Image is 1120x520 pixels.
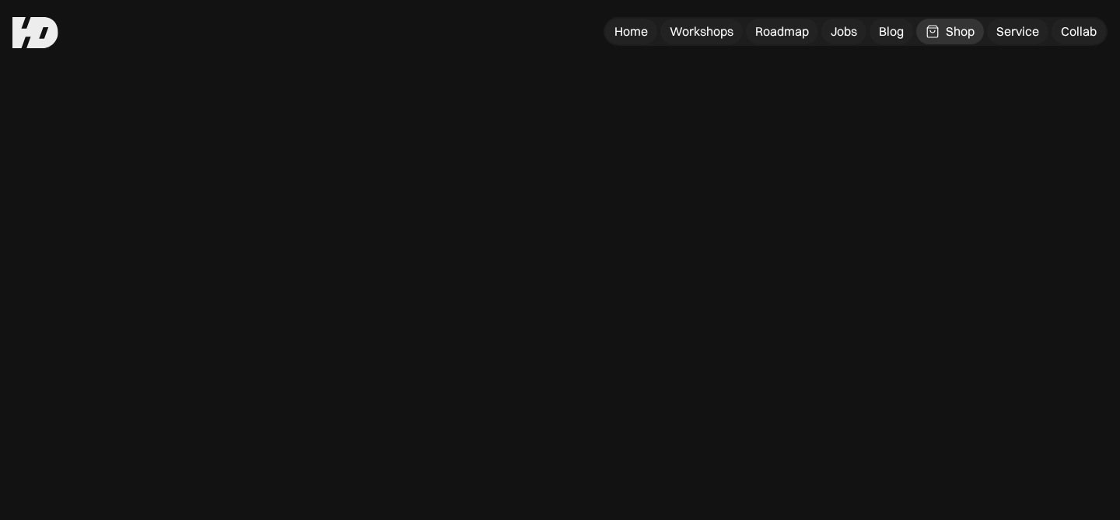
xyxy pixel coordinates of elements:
div: Collab [1061,23,1097,40]
a: Blog [870,19,913,44]
div: Workshops [670,23,733,40]
a: Jobs [821,19,866,44]
a: Roadmap [746,19,818,44]
a: Workshops [660,19,743,44]
div: Roadmap [755,23,809,40]
a: Collab [1052,19,1106,44]
div: Home [614,23,648,40]
a: Shop [916,19,984,44]
div: Blog [879,23,904,40]
a: Service [987,19,1048,44]
div: Shop [946,23,975,40]
div: Service [996,23,1039,40]
a: Home [605,19,657,44]
div: Jobs [831,23,857,40]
